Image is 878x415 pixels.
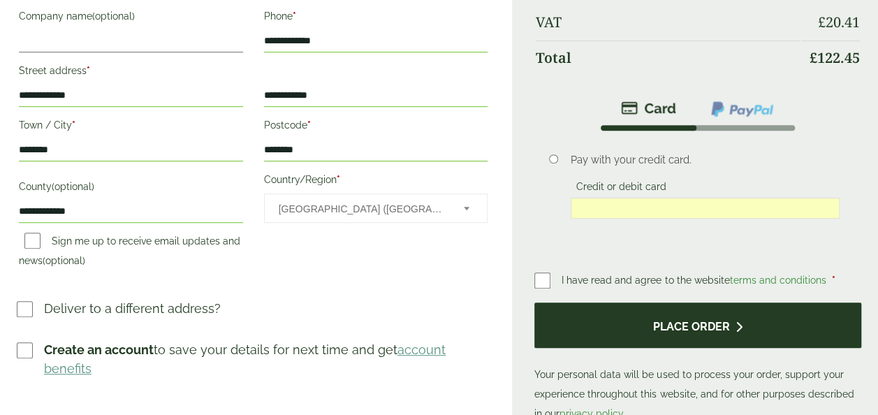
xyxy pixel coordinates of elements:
strong: Create an account [44,342,154,357]
abbr: required [337,174,340,185]
p: Deliver to a different address? [44,299,221,318]
button: Place order [534,303,861,348]
span: (optional) [52,181,94,192]
a: terms and conditions [729,275,826,286]
label: Street address [19,61,243,85]
span: (optional) [43,255,85,266]
bdi: 122.45 [810,48,860,67]
p: Pay with your credit card. [571,152,840,168]
span: United Kingdom (UK) [279,194,446,224]
label: County [19,177,243,201]
img: ppcp-gateway.png [710,100,775,118]
th: VAT [536,6,800,39]
span: £ [818,13,826,31]
span: Country/Region [264,194,488,223]
span: I have read and agree to the website [562,275,828,286]
bdi: 20.41 [818,13,860,31]
p: to save your details for next time and get [44,340,490,378]
span: £ [810,48,817,67]
label: Sign me up to receive email updates and news [19,235,240,270]
abbr: required [87,65,90,76]
label: Town / City [19,115,243,139]
abbr: required [831,275,835,286]
iframe: Secure card payment input frame [575,202,835,214]
label: Company name [19,6,243,30]
abbr: required [72,119,75,131]
abbr: required [293,10,296,22]
label: Postcode [264,115,488,139]
label: Phone [264,6,488,30]
label: Credit or debit card [571,181,672,196]
img: stripe.png [621,100,676,117]
span: (optional) [92,10,135,22]
a: account benefits [44,342,446,376]
th: Total [536,41,800,75]
abbr: required [307,119,311,131]
input: Sign me up to receive email updates and news(optional) [24,233,41,249]
label: Country/Region [264,170,488,194]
